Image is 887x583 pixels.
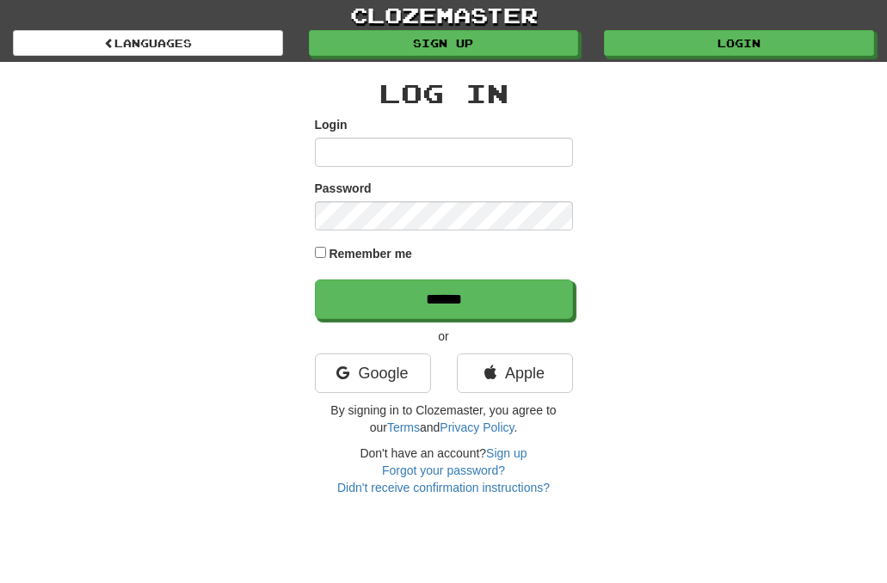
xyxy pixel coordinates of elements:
[315,79,573,107] h2: Log In
[604,30,874,56] a: Login
[13,30,283,56] a: Languages
[315,180,372,197] label: Password
[329,245,412,262] label: Remember me
[315,402,573,436] p: By signing in to Clozemaster, you agree to our and .
[486,446,527,460] a: Sign up
[315,353,431,393] a: Google
[315,328,573,345] p: or
[315,445,573,496] div: Don't have an account?
[387,420,420,434] a: Terms
[440,420,514,434] a: Privacy Policy
[315,116,348,133] label: Login
[337,481,550,494] a: Didn't receive confirmation instructions?
[457,353,573,393] a: Apple
[382,463,505,477] a: Forgot your password?
[309,30,579,56] a: Sign up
